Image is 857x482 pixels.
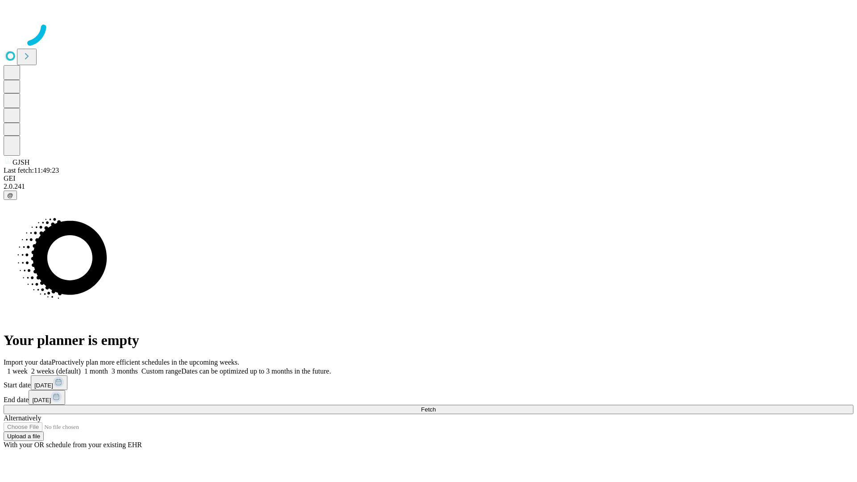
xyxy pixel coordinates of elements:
[7,192,13,199] span: @
[31,367,81,375] span: 2 weeks (default)
[34,382,53,389] span: [DATE]
[112,367,138,375] span: 3 months
[141,367,181,375] span: Custom range
[4,166,59,174] span: Last fetch: 11:49:23
[4,191,17,200] button: @
[12,158,29,166] span: GJSH
[4,175,853,183] div: GEI
[4,414,41,422] span: Alternatively
[4,390,853,405] div: End date
[31,375,67,390] button: [DATE]
[29,390,65,405] button: [DATE]
[7,367,28,375] span: 1 week
[4,441,142,449] span: With your OR schedule from your existing EHR
[4,332,853,349] h1: Your planner is empty
[4,358,52,366] span: Import your data
[32,397,51,403] span: [DATE]
[181,367,331,375] span: Dates can be optimized up to 3 months in the future.
[421,406,436,413] span: Fetch
[84,367,108,375] span: 1 month
[52,358,239,366] span: Proactively plan more efficient schedules in the upcoming weeks.
[4,375,853,390] div: Start date
[4,183,853,191] div: 2.0.241
[4,405,853,414] button: Fetch
[4,432,44,441] button: Upload a file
